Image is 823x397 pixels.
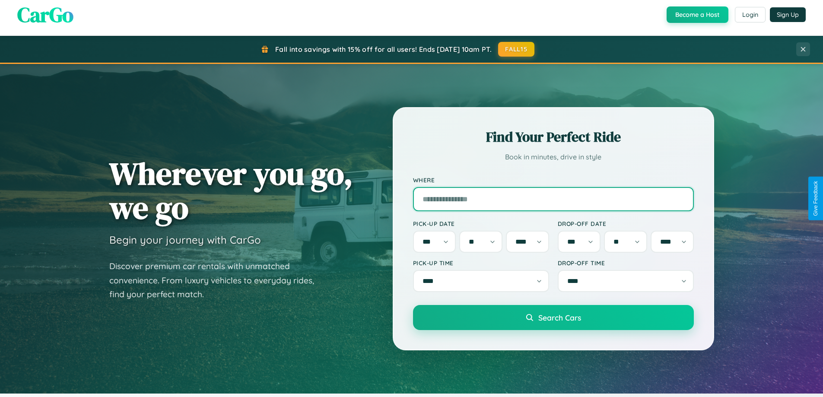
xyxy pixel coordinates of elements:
p: Discover premium car rentals with unmatched convenience. From luxury vehicles to everyday rides, ... [109,259,325,302]
span: CarGo [17,0,73,29]
h1: Wherever you go, we go [109,156,353,225]
label: Drop-off Time [558,259,694,267]
button: Become a Host [667,6,728,23]
span: Fall into savings with 15% off for all users! Ends [DATE] 10am PT. [275,45,492,54]
button: Sign Up [770,7,806,22]
h3: Begin your journey with CarGo [109,233,261,246]
button: Search Cars [413,305,694,330]
label: Pick-up Date [413,220,549,227]
button: FALL15 [498,42,534,57]
div: Give Feedback [813,181,819,216]
button: Login [735,7,766,22]
h2: Find Your Perfect Ride [413,127,694,146]
label: Where [413,176,694,184]
p: Book in minutes, drive in style [413,151,694,163]
label: Pick-up Time [413,259,549,267]
span: Search Cars [538,313,581,322]
label: Drop-off Date [558,220,694,227]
